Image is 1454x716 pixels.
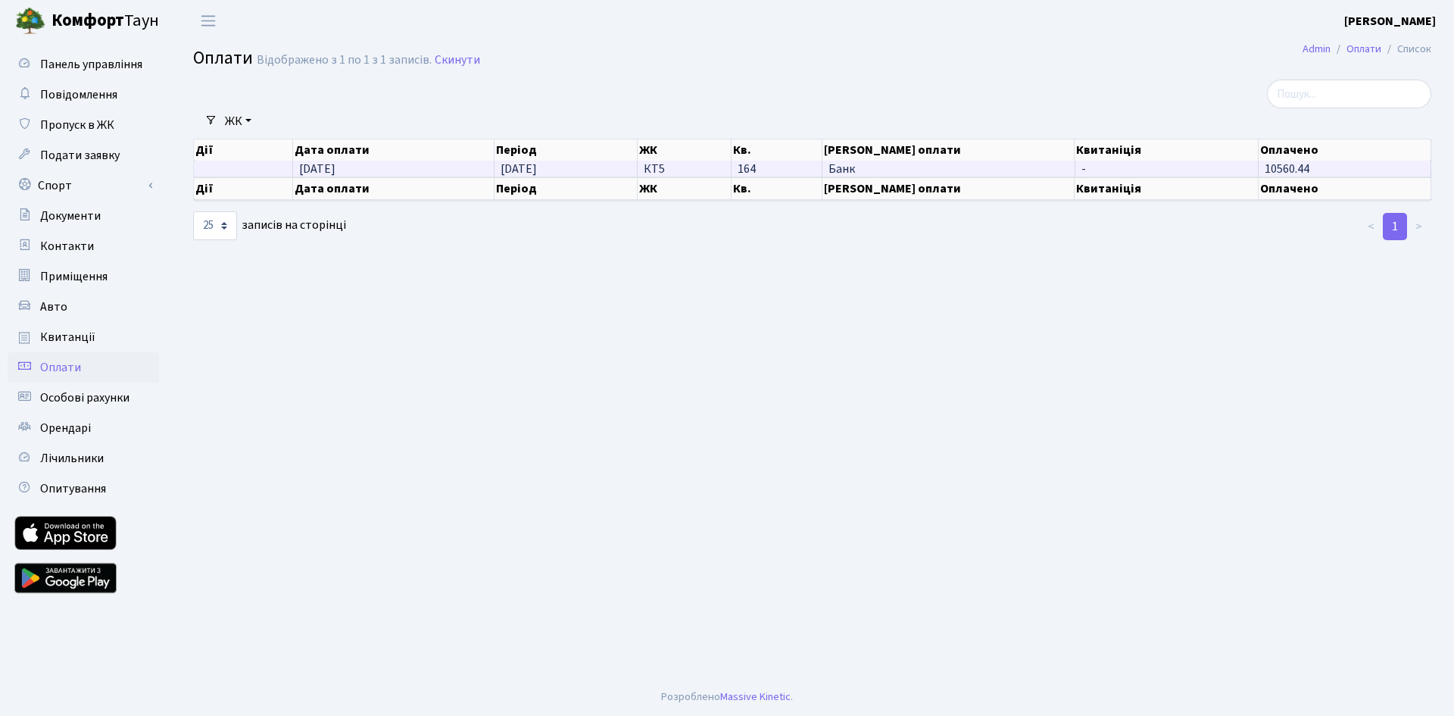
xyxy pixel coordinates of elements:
span: Особові рахунки [40,389,129,406]
a: Подати заявку [8,140,159,170]
a: 1 [1383,213,1407,240]
span: Квитанції [40,329,95,345]
th: ЖК [638,177,732,200]
button: Переключити навігацію [189,8,227,33]
a: Орендарі [8,413,159,443]
a: Документи [8,201,159,231]
a: Панель управління [8,49,159,80]
a: [PERSON_NAME] [1344,12,1436,30]
span: Панель управління [40,56,142,73]
nav: breadcrumb [1280,33,1454,65]
li: Список [1381,41,1431,58]
th: [PERSON_NAME] оплати [822,177,1075,200]
a: Приміщення [8,261,159,292]
th: ЖК [638,139,732,161]
a: Пропуск в ЖК [8,110,159,140]
span: 10560.44 [1265,161,1309,177]
span: Документи [40,208,101,224]
a: Лічильники [8,443,159,474]
span: Оплати [193,45,253,71]
span: Банк [828,163,1068,175]
a: Оплати [1346,41,1381,57]
th: Дата оплати [293,139,495,161]
a: Авто [8,292,159,322]
span: Таун [51,8,159,34]
b: [PERSON_NAME] [1344,13,1436,30]
span: [DATE] [501,161,537,177]
th: Дії [194,139,293,161]
a: Опитування [8,474,159,504]
a: Контакти [8,231,159,261]
th: Період [495,177,638,200]
th: Дата оплати [293,177,495,200]
th: [PERSON_NAME] оплати [822,139,1075,161]
select: записів на сторінці [193,211,237,240]
th: Кв. [732,139,822,161]
span: Пропуск в ЖК [40,117,114,133]
span: - [1081,163,1253,175]
b: Комфорт [51,8,124,33]
span: 164 [738,163,816,175]
th: Оплачено [1259,177,1431,200]
span: Приміщення [40,268,108,285]
span: КТ5 [644,163,725,175]
div: Відображено з 1 по 1 з 1 записів. [257,53,432,67]
th: Квитаніція [1075,139,1259,161]
span: Орендарі [40,420,91,436]
span: Контакти [40,238,94,255]
a: ЖК [219,108,257,134]
span: Оплати [40,359,81,376]
a: Квитанції [8,322,159,352]
a: Massive Kinetic [720,689,791,705]
div: Розроблено . [661,689,793,705]
span: Опитування [40,480,106,497]
img: logo.png [15,6,45,36]
a: Спорт [8,170,159,201]
a: Скинути [435,53,480,67]
th: Дії [194,177,293,200]
span: Повідомлення [40,86,117,103]
span: Подати заявку [40,147,120,164]
span: Лічильники [40,450,104,467]
input: Пошук... [1267,80,1431,108]
a: Особові рахунки [8,383,159,413]
a: Повідомлення [8,80,159,110]
th: Період [495,139,638,161]
th: Квитаніція [1075,177,1259,200]
span: [DATE] [299,161,335,177]
th: Оплачено [1259,139,1431,161]
span: Авто [40,299,67,315]
label: записів на сторінці [193,211,346,240]
th: Кв. [732,177,822,200]
a: Оплати [8,352,159,383]
a: Admin [1303,41,1331,57]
